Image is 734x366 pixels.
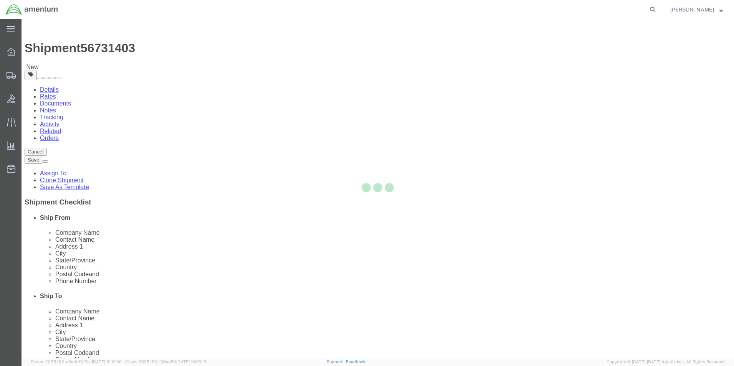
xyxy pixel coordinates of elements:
a: Feedback [346,359,365,364]
span: Copyright © [DATE]-[DATE] Agistix Inc., All Rights Reserved [607,359,725,365]
img: logo [5,4,58,15]
span: [DATE] 10:06:13 [176,359,206,364]
button: [PERSON_NAME] [670,5,723,14]
a: Support [327,359,346,364]
span: [DATE] 10:10:00 [92,359,122,364]
span: Server: 2025.18.0-a0edd1917ac [31,359,122,364]
span: Client: 2025.18.0-198a450 [125,359,206,364]
span: Valentin Ortega [670,5,714,14]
